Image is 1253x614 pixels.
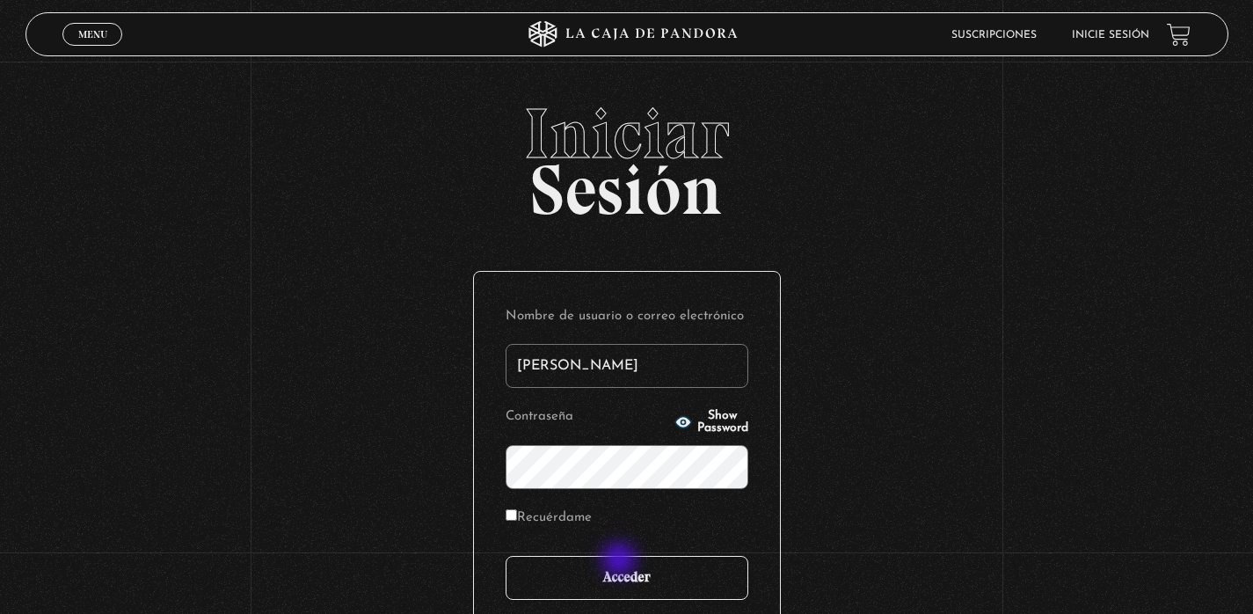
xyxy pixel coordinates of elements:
[1072,30,1149,40] a: Inicie sesión
[951,30,1037,40] a: Suscripciones
[506,509,517,521] input: Recuérdame
[697,410,748,435] span: Show Password
[506,556,748,600] input: Acceder
[25,99,1228,211] h2: Sesión
[674,410,748,435] button: Show Password
[506,505,592,532] label: Recuérdame
[506,404,669,431] label: Contraseña
[25,99,1228,169] span: Iniciar
[1167,22,1191,46] a: View your shopping cart
[506,303,748,331] label: Nombre de usuario o correo electrónico
[78,29,107,40] span: Menu
[72,44,113,56] span: Cerrar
